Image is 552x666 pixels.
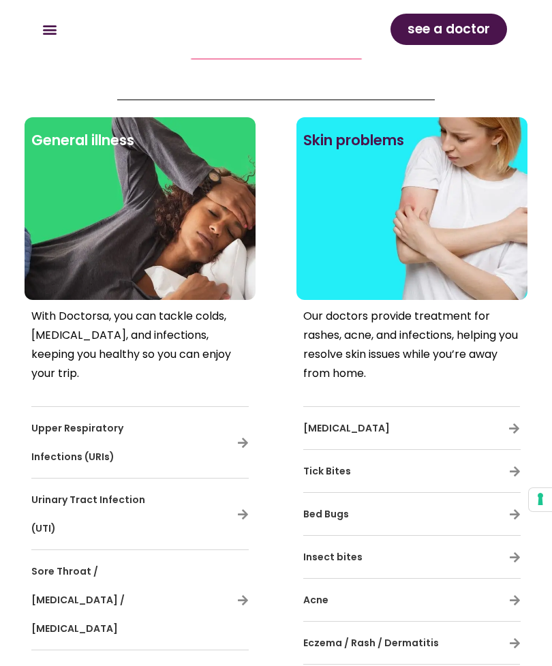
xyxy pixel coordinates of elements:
[529,488,552,511] button: Your consent preferences for tracking technologies
[31,421,123,464] span: Upper Respiratory Infections (URIs)
[303,421,390,435] span: [MEDICAL_DATA]
[303,307,521,383] p: Our doctors provide treatment for rashes, acne, and infections, helping you resolve skin issues w...
[303,550,363,564] span: Insect bites
[31,493,145,535] span: Urinary Tract Infection (UTI)
[408,18,490,40] span: see a doctor
[303,636,439,650] span: Eczema / Rash / Dermatitis
[31,307,249,383] p: With Doctorsa, you can tackle colds, [MEDICAL_DATA], and infections, keeping you healthy so you c...
[303,124,521,157] h2: Skin problems
[303,464,351,478] span: Tick Bites
[390,14,507,45] a: see a doctor
[303,593,328,607] span: Acne
[38,18,61,41] div: Menu Toggle
[303,507,349,521] span: Bed Bugs
[31,124,249,157] h2: General illness
[31,564,125,635] span: Sore Throat / [MEDICAL_DATA] / [MEDICAL_DATA]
